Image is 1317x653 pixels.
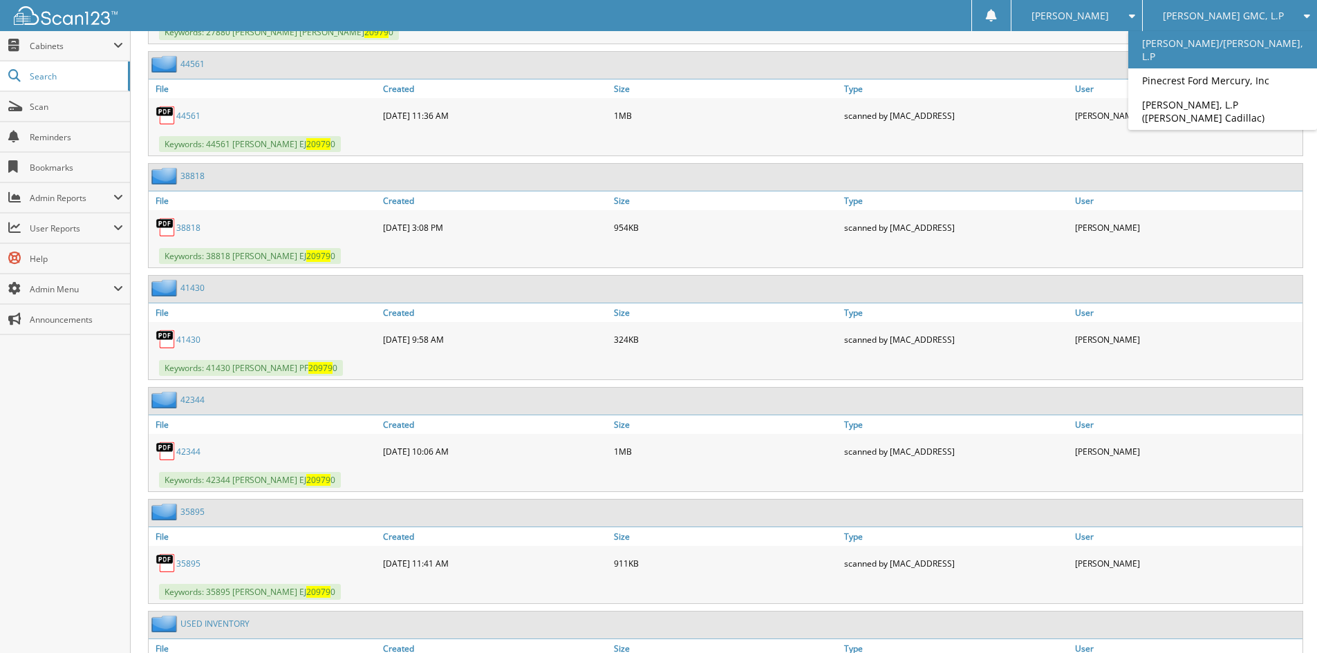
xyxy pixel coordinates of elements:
span: 20979 [364,26,389,38]
a: Type [841,303,1072,322]
div: 954KB [610,214,841,241]
div: scanned by [MAC_ADDRESS] [841,325,1072,353]
div: scanned by [MAC_ADDRESS] [841,214,1072,241]
span: 20979 [306,138,330,150]
div: [PERSON_NAME] [1072,102,1302,129]
div: scanned by [MAC_ADDRESS] [841,102,1072,129]
div: 324KB [610,325,841,353]
span: [PERSON_NAME] GMC, L.P [1163,12,1284,20]
img: PDF.png [156,553,176,574]
span: Help [30,253,123,265]
a: Type [841,79,1072,98]
a: User [1072,191,1302,210]
a: Size [610,191,841,210]
img: PDF.png [156,441,176,462]
a: User [1072,79,1302,98]
a: 41430 [176,334,200,346]
span: Admin Menu [30,283,113,295]
a: Size [610,415,841,434]
a: Created [380,303,610,322]
a: 35895 [176,558,200,569]
a: User [1072,527,1302,546]
a: User [1072,415,1302,434]
div: [PERSON_NAME] [1072,214,1302,241]
a: [PERSON_NAME]/[PERSON_NAME], L.P [1128,31,1317,68]
div: 1MB [610,437,841,465]
a: File [149,527,380,546]
a: File [149,79,380,98]
a: Created [380,79,610,98]
span: User Reports [30,223,113,234]
span: 20979 [306,586,330,598]
a: Type [841,191,1072,210]
span: 20979 [306,474,330,486]
span: Search [30,70,121,82]
img: PDF.png [156,329,176,350]
a: File [149,415,380,434]
div: [PERSON_NAME] [1072,325,1302,353]
a: 41430 [180,282,205,294]
a: Created [380,415,610,434]
span: [PERSON_NAME] [1031,12,1109,20]
span: 20979 [308,362,333,374]
div: 1MB [610,102,841,129]
div: [PERSON_NAME] [1072,437,1302,465]
span: Announcements [30,314,123,325]
a: 44561 [176,110,200,122]
img: folder2.png [151,279,180,296]
a: Size [610,527,841,546]
span: Cabinets [30,40,113,52]
img: folder2.png [151,615,180,632]
a: Size [610,303,841,322]
img: folder2.png [151,503,180,520]
span: Reminders [30,131,123,143]
img: PDF.png [156,217,176,238]
img: PDF.png [156,105,176,126]
a: Size [610,79,841,98]
img: folder2.png [151,391,180,408]
div: [PERSON_NAME] [1072,549,1302,577]
span: Keywords: 42344 [PERSON_NAME] EJ 0 [159,472,341,488]
span: Keywords: 38818 [PERSON_NAME] EJ 0 [159,248,341,264]
a: Created [380,527,610,546]
img: scan123-logo-white.svg [14,6,118,25]
a: 35895 [180,506,205,518]
div: [DATE] 10:06 AM [380,437,610,465]
div: scanned by [MAC_ADDRESS] [841,437,1072,465]
div: [DATE] 11:41 AM [380,549,610,577]
div: [DATE] 9:58 AM [380,325,610,353]
div: scanned by [MAC_ADDRESS] [841,549,1072,577]
span: Keywords: 41430 [PERSON_NAME] PF 0 [159,360,343,376]
span: Admin Reports [30,192,113,204]
a: 42344 [176,446,200,457]
a: File [149,303,380,322]
a: User [1072,303,1302,322]
span: Keywords: 44561 [PERSON_NAME] EJ 0 [159,136,341,152]
a: 42344 [180,394,205,406]
span: Bookmarks [30,162,123,173]
div: [DATE] 11:36 AM [380,102,610,129]
img: folder2.png [151,167,180,184]
a: Type [841,527,1072,546]
a: 44561 [180,58,205,70]
a: Pinecrest Ford Mercury, Inc [1128,68,1317,93]
div: 911KB [610,549,841,577]
a: 38818 [176,222,200,234]
a: 38818 [180,170,205,182]
div: [DATE] 3:08 PM [380,214,610,241]
a: USED INVENTORY [180,618,250,630]
span: Keywords: 35895 [PERSON_NAME] EJ 0 [159,584,341,600]
span: Scan [30,101,123,113]
a: Created [380,191,610,210]
a: Type [841,415,1072,434]
span: Keywords: 27880 [PERSON_NAME] [PERSON_NAME] 0 [159,24,399,40]
a: [PERSON_NAME], L.P ([PERSON_NAME] Cadillac) [1128,93,1317,130]
img: folder2.png [151,55,180,73]
span: 20979 [306,250,330,262]
a: File [149,191,380,210]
